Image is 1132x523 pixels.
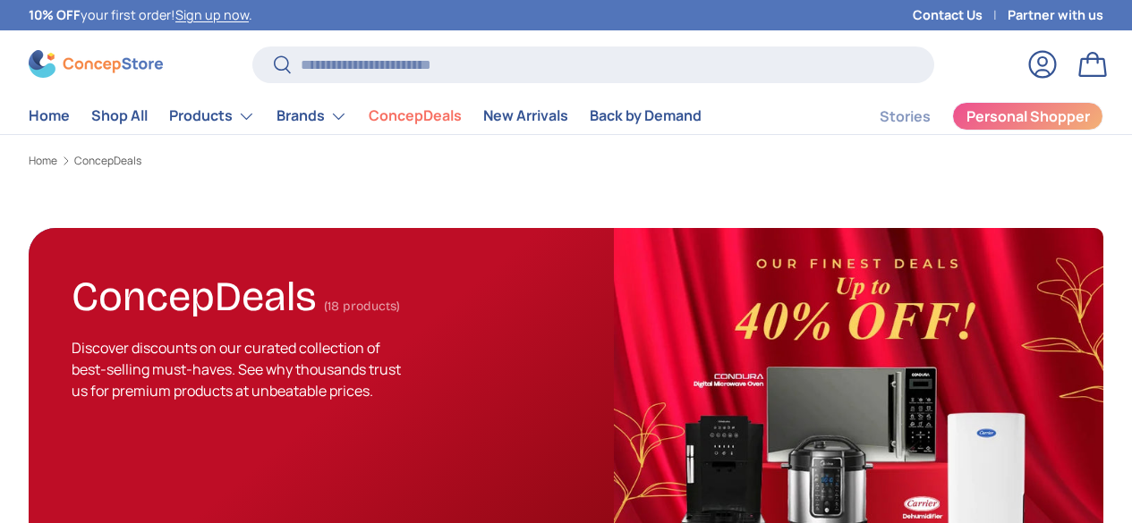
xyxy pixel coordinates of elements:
a: Brands [277,98,347,134]
a: New Arrivals [483,98,568,133]
summary: Products [158,98,266,134]
nav: Secondary [837,98,1103,134]
nav: Primary [29,98,702,134]
span: (18 products) [324,299,400,314]
a: Shop All [91,98,148,133]
p: your first order! . [29,5,252,25]
a: Home [29,156,57,166]
a: Home [29,98,70,133]
strong: 10% OFF [29,6,81,23]
a: Partner with us [1008,5,1103,25]
nav: Breadcrumbs [29,153,1103,169]
a: Contact Us [913,5,1008,25]
a: ConcepDeals [369,98,462,133]
a: Sign up now [175,6,249,23]
h1: ConcepDeals [72,265,317,321]
a: Personal Shopper [952,102,1103,131]
a: ConcepDeals [74,156,141,166]
a: Stories [880,99,931,134]
a: Products [169,98,255,134]
summary: Brands [266,98,358,134]
span: Personal Shopper [966,109,1090,123]
img: ConcepStore [29,50,163,78]
a: Back by Demand [590,98,702,133]
span: Discover discounts on our curated collection of best-selling must-haves. See why thousands trust ... [72,338,401,401]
